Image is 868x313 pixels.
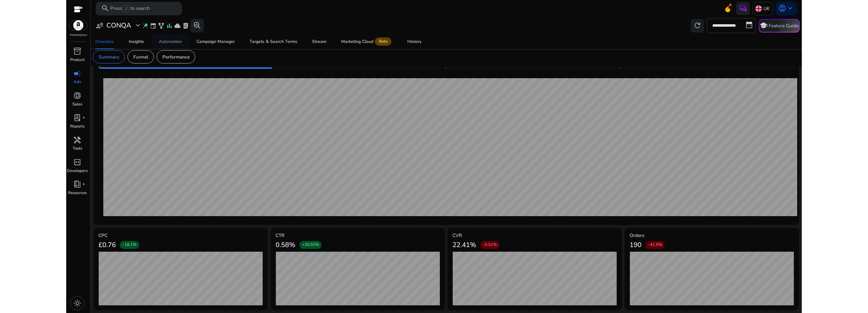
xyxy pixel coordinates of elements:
[66,157,88,179] a: code_blocksDevelopers
[73,92,81,100] span: donut_small
[162,53,190,60] p: Performance
[96,21,104,29] span: user_attributes
[276,241,295,249] h3: 0.58%
[129,40,144,44] div: Insights
[98,241,116,249] h3: £0.76
[82,116,85,119] span: fiber_manual_record
[66,68,88,90] a: campaignAds
[106,21,131,29] h3: CONQA
[166,22,173,29] span: bar_chart
[648,242,662,248] span: -41.9%
[693,21,701,29] span: refresh
[68,190,87,196] p: Resources
[73,158,81,166] span: code_blocks
[630,241,641,249] h3: 190
[101,4,109,12] span: search
[483,242,497,248] span: -0.51%
[630,233,794,238] h5: Orders
[73,47,81,55] span: inventory_2
[70,33,87,37] p: Marketplace
[95,40,114,44] div: Overview
[755,5,762,12] img: uk.svg
[150,22,157,29] span: event
[174,22,181,29] span: cloud
[407,40,421,44] div: History
[312,40,326,44] div: Stream
[190,19,204,32] button: search_insights
[66,113,88,135] a: lab_profilefiber_manual_recordReports
[452,241,476,249] h3: 22.41%
[134,21,142,29] span: expand_more
[158,22,165,29] span: family_history
[769,22,798,29] p: Feature Guide
[341,39,393,44] div: Marketing Cloud
[691,19,704,32] button: refresh
[142,22,149,29] span: wand_stars
[70,124,85,130] p: Reports
[193,21,201,29] span: search_insights
[452,233,617,238] h5: CVR
[249,40,297,44] div: Targets & Search Terms
[73,114,81,122] span: lab_profile
[82,183,85,186] span: fiber_manual_record
[73,299,81,307] span: light_mode
[276,233,440,238] h5: CTR
[759,19,800,32] button: schoolFeature Guide
[375,37,391,46] span: Beta
[182,22,189,29] span: lab_profile
[73,146,82,152] p: Tools
[302,242,319,248] span: +36.92%
[69,20,88,30] img: amazon.svg
[99,53,119,60] p: Summary
[74,79,81,85] p: Ads
[73,136,81,144] span: handyman
[98,233,263,238] h5: CPC
[110,5,150,12] p: Press to search
[73,180,81,188] span: book_4
[72,101,82,108] p: Sales
[70,57,85,63] p: Product
[778,4,786,12] span: account_circle
[786,4,794,12] span: keyboard_arrow_down
[66,46,88,68] a: inventory_2Product
[763,3,770,14] p: UK
[67,168,88,174] p: Developers
[123,5,129,12] span: /
[66,90,88,113] a: donut_smallSales
[133,53,148,60] p: Funnel
[196,40,235,44] div: Campaign Manager
[73,70,81,78] span: campaign
[66,179,88,201] a: book_4fiber_manual_recordResources
[66,135,88,157] a: handymanTools
[759,21,767,29] span: school
[123,242,136,248] span: -18.1%
[159,40,182,44] div: Automation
